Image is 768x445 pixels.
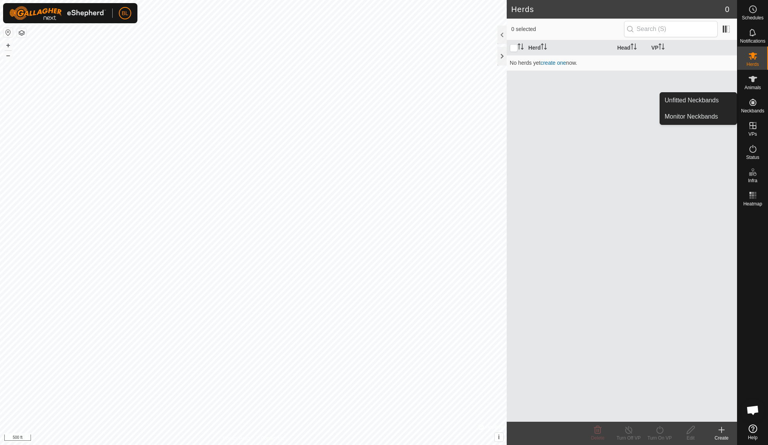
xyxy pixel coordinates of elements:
[613,435,644,442] div: Turn Off VP
[746,155,759,160] span: Status
[740,39,765,43] span: Notifications
[507,55,737,71] td: No herds yet now.
[540,60,566,66] a: create one
[744,85,761,90] span: Animals
[498,434,500,440] span: i
[737,421,768,443] a: Help
[3,28,13,37] button: Reset Map
[675,435,706,442] div: Edit
[658,45,665,51] p-sorticon: Activate to sort
[525,40,614,55] th: Herd
[511,25,624,33] span: 0 selected
[748,178,757,183] span: Infra
[3,51,13,60] button: –
[223,435,252,442] a: Privacy Policy
[644,435,675,442] div: Turn On VP
[741,109,764,113] span: Neckbands
[743,202,762,206] span: Heatmap
[631,45,637,51] p-sorticon: Activate to sort
[541,45,547,51] p-sorticon: Activate to sort
[660,109,737,124] a: Monitor Neckbands
[511,5,725,14] h2: Herds
[122,9,128,17] span: BL
[742,16,763,20] span: Schedules
[725,3,729,15] span: 0
[741,398,765,422] div: Open chat
[748,435,758,440] span: Help
[748,132,757,136] span: VPs
[665,96,719,105] span: Unfitted Neckbands
[17,28,26,38] button: Map Layers
[624,21,718,37] input: Search (S)
[261,435,284,442] a: Contact Us
[3,41,13,50] button: +
[518,45,524,51] p-sorticon: Activate to sort
[665,112,718,121] span: Monitor Neckbands
[9,6,106,20] img: Gallagher Logo
[660,93,737,108] a: Unfitted Neckbands
[648,40,737,55] th: VP
[591,435,605,441] span: Delete
[614,40,648,55] th: Head
[746,62,759,67] span: Herds
[706,435,737,442] div: Create
[495,433,503,442] button: i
